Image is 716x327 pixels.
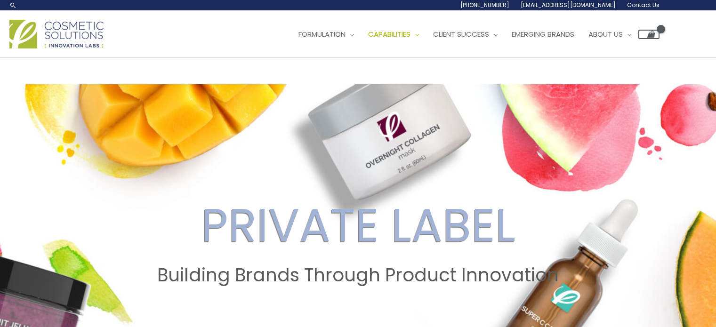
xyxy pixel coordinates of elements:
[9,198,707,253] h2: PRIVATE LABEL
[284,20,660,48] nav: Site Navigation
[291,20,361,48] a: Formulation
[627,1,660,9] span: Contact Us
[9,20,104,48] img: Cosmetic Solutions Logo
[505,20,581,48] a: Emerging Brands
[581,20,638,48] a: About Us
[460,1,509,9] span: [PHONE_NUMBER]
[361,20,426,48] a: Capabilities
[638,30,660,39] a: View Shopping Cart, empty
[433,29,489,39] span: Client Success
[9,1,17,9] a: Search icon link
[368,29,410,39] span: Capabilities
[521,1,616,9] span: [EMAIL_ADDRESS][DOMAIN_NAME]
[512,29,574,39] span: Emerging Brands
[9,264,707,286] h2: Building Brands Through Product Innovation
[426,20,505,48] a: Client Success
[298,29,346,39] span: Formulation
[588,29,623,39] span: About Us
